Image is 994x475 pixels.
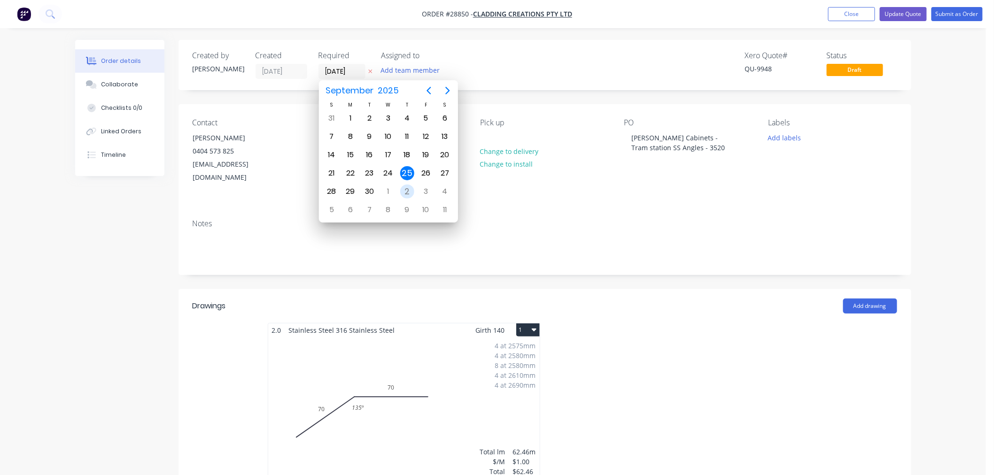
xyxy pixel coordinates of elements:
[400,203,414,217] div: Thursday, October 9, 2025
[624,131,742,154] div: [PERSON_NAME] Cabinets - Tram station SS Angles - 3520
[376,82,401,99] span: 2025
[397,101,416,109] div: T
[763,131,806,144] button: Add labels
[827,64,883,76] span: Draft
[75,73,164,96] button: Collaborate
[880,7,927,21] button: Update Quote
[360,101,379,109] div: T
[438,166,452,180] div: Saturday, September 27, 2025
[419,203,433,217] div: Friday, October 10, 2025
[495,360,536,370] div: 8 at 2580mm
[438,184,452,199] div: Saturday, October 4, 2025
[325,130,339,144] div: Sunday, September 7, 2025
[381,148,395,162] div: Wednesday, September 17, 2025
[932,7,983,21] button: Submit as Order
[624,118,753,127] div: PO
[476,323,505,337] span: Girth 140
[419,81,438,100] button: Previous page
[101,104,142,112] div: Checklists 0/0
[325,184,339,199] div: Sunday, September 28, 2025
[324,82,376,99] span: September
[325,148,339,162] div: Sunday, September 14, 2025
[480,118,609,127] div: Pick up
[475,158,538,170] button: Change to install
[362,111,376,125] div: Tuesday, September 2, 2025
[325,166,339,180] div: Sunday, September 21, 2025
[322,101,341,109] div: S
[422,10,473,19] span: Order #28850 -
[381,51,475,60] div: Assigned to
[400,166,414,180] div: Today, Thursday, September 25, 2025
[343,111,357,125] div: Monday, September 1, 2025
[101,80,138,89] div: Collaborate
[768,118,897,127] div: Labels
[362,203,376,217] div: Tuesday, October 7, 2025
[419,148,433,162] div: Friday, September 19, 2025
[343,166,357,180] div: Monday, September 22, 2025
[343,148,357,162] div: Monday, September 15, 2025
[101,57,141,65] div: Order details
[828,7,875,21] button: Close
[495,351,536,360] div: 4 at 2580mm
[473,10,572,19] a: Cladding Creations Pty Ltd
[745,51,815,60] div: Xero Quote #
[381,203,395,217] div: Wednesday, October 8, 2025
[193,131,271,145] div: [PERSON_NAME]
[480,447,505,457] div: Total lm
[438,148,452,162] div: Saturday, September 20, 2025
[381,184,395,199] div: Wednesday, October 1, 2025
[495,380,536,390] div: 4 at 2690mm
[379,101,397,109] div: W
[362,148,376,162] div: Tuesday, September 16, 2025
[185,131,279,184] div: [PERSON_NAME]0404 573 825[EMAIL_ADDRESS][DOMAIN_NAME]
[343,130,357,144] div: Monday, September 8, 2025
[843,299,897,314] button: Add drawing
[419,166,433,180] div: Friday, September 26, 2025
[193,64,244,74] div: [PERSON_NAME]
[75,143,164,167] button: Timeline
[495,370,536,380] div: 4 at 2610mm
[419,111,433,125] div: Friday, September 5, 2025
[400,184,414,199] div: Thursday, October 2, 2025
[495,341,536,351] div: 4 at 2575mm
[417,101,435,109] div: F
[325,111,339,125] div: Sunday, August 31, 2025
[193,300,226,312] div: Drawings
[75,49,164,73] button: Order details
[381,111,395,125] div: Wednesday, September 3, 2025
[75,120,164,143] button: Linked Orders
[193,145,271,158] div: 0404 573 825
[268,323,285,337] span: 2.0
[419,184,433,199] div: Friday, October 3, 2025
[381,166,395,180] div: Wednesday, September 24, 2025
[362,184,376,199] div: Tuesday, September 30, 2025
[475,145,544,157] button: Change to delivery
[193,219,897,228] div: Notes
[480,457,505,467] div: $/M
[438,81,457,100] button: Next page
[381,64,445,77] button: Add team member
[318,51,370,60] div: Required
[513,457,536,467] div: $1.00
[513,447,536,457] div: 62.46m
[343,184,357,199] div: Monday, September 29, 2025
[400,130,414,144] div: Thursday, September 11, 2025
[435,101,454,109] div: S
[343,203,357,217] div: Monday, October 6, 2025
[17,7,31,21] img: Factory
[193,118,321,127] div: Contact
[320,82,405,99] button: September2025
[101,127,141,136] div: Linked Orders
[256,51,307,60] div: Created
[419,130,433,144] div: Friday, September 12, 2025
[325,203,339,217] div: Sunday, October 5, 2025
[376,64,445,77] button: Add team member
[400,148,414,162] div: Thursday, September 18, 2025
[362,166,376,180] div: Tuesday, September 23, 2025
[362,130,376,144] div: Tuesday, September 9, 2025
[438,203,452,217] div: Saturday, October 11, 2025
[400,111,414,125] div: Thursday, September 4, 2025
[193,51,244,60] div: Created by
[516,323,540,337] button: 1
